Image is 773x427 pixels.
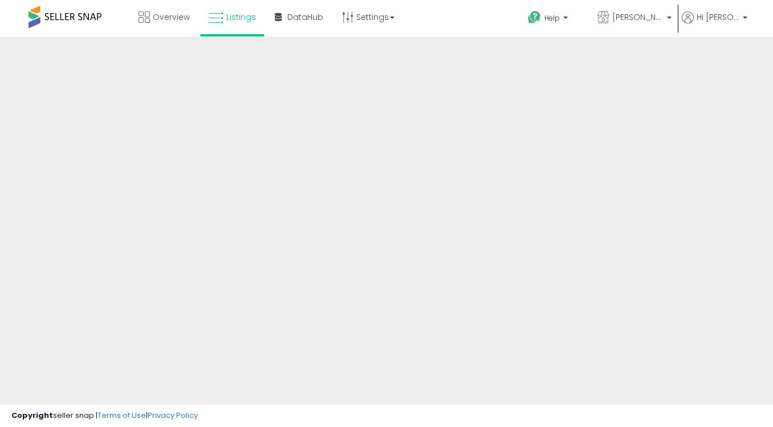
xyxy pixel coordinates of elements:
a: Privacy Policy [148,410,198,421]
span: Help [544,13,560,23]
div: seller snap | | [11,410,198,421]
span: Overview [153,11,190,23]
span: Listings [226,11,256,23]
i: Get Help [527,10,542,25]
span: [PERSON_NAME] Products [612,11,664,23]
a: Help [519,2,587,37]
strong: Copyright [11,410,53,421]
a: Hi [PERSON_NAME] [682,11,747,37]
span: DataHub [287,11,323,23]
a: Terms of Use [97,410,146,421]
span: Hi [PERSON_NAME] [697,11,739,23]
